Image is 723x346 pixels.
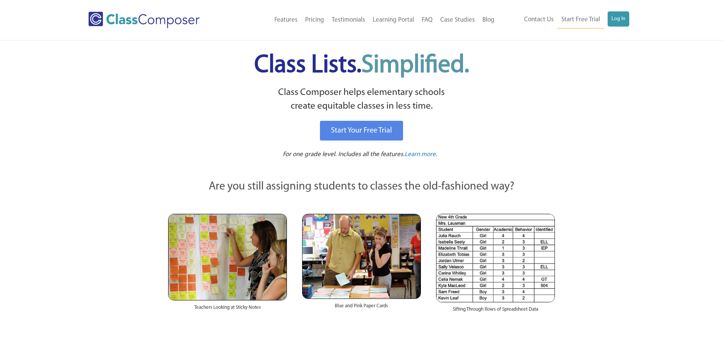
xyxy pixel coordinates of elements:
img: Spreadsheets [436,214,555,302]
nav: Header Menu [498,11,629,28]
a: Features [271,12,301,28]
a: Start Your Free Trial [320,121,403,141]
a: Pricing [301,12,328,28]
span: Start Your Free Trial [331,127,392,134]
div: Sifting Through Rows of Spreadsheet Data [436,302,555,321]
img: Class Composer [88,12,200,28]
div: Teachers Looking at Sticky Notes [168,300,287,319]
img: Teachers Looking at Sticky Notes [168,214,287,300]
a: FAQ [418,12,436,28]
span: Simplified. [361,53,469,78]
span: For one grade level. Includes all the features. [283,151,405,158]
a: Blog [479,12,498,28]
p: Class Composer helps elementary schools create equitable classes in less time. [167,86,556,114]
div: Blue and Pink Paper Cards [302,299,421,317]
a: Learning Portal [369,12,418,28]
a: Start Free Trial [558,11,604,28]
span: Learn more. [405,151,437,158]
a: Contact Us [520,11,558,28]
a: Learn more. [405,150,437,160]
a: Log In [608,11,629,27]
p: Are you still assigning students to classes the old-fashioned way? [168,179,555,195]
a: Testimonials [328,12,369,28]
span: Class Lists. [254,53,469,78]
a: Case Studies [436,12,479,28]
img: Blue and Pink Paper Cards [302,214,421,299]
nav: Header Menu [231,12,498,28]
